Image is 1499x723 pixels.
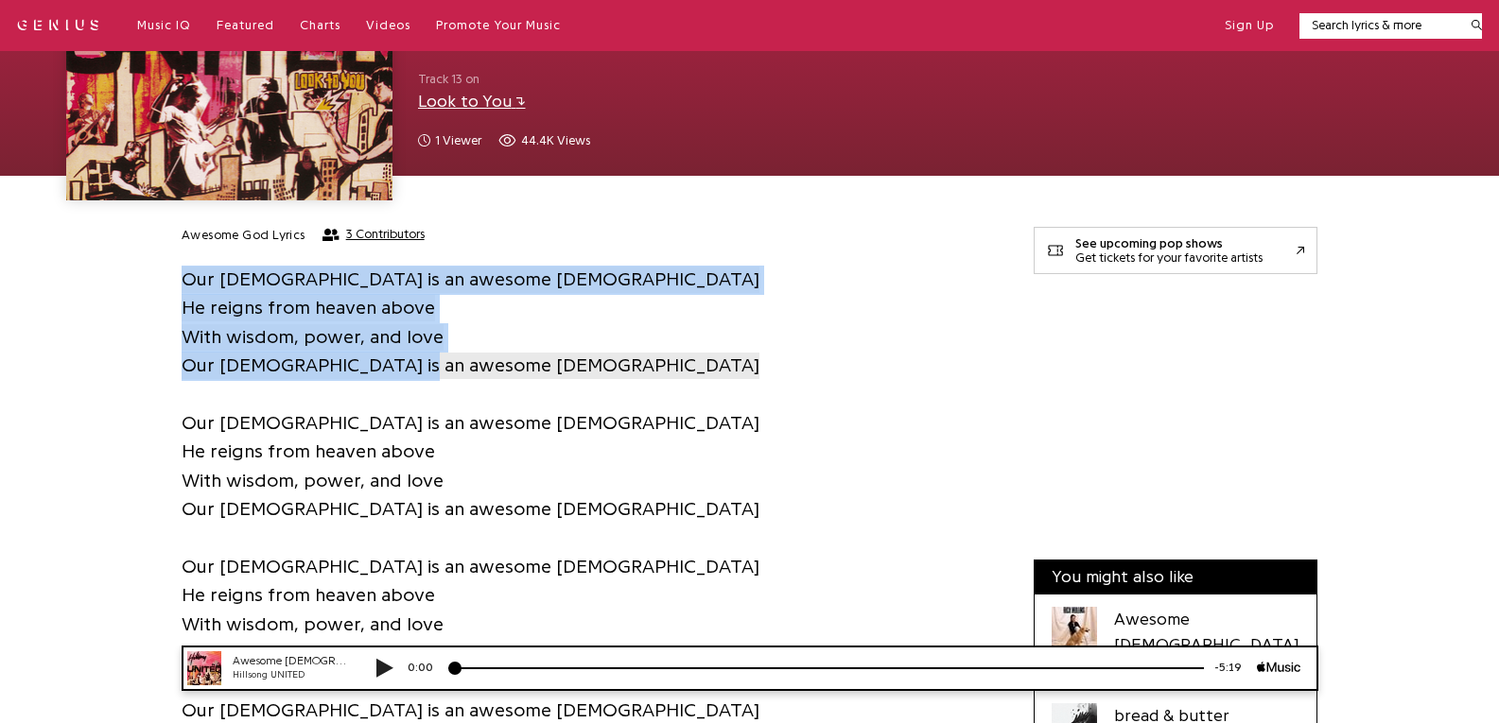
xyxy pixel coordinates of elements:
[418,70,1009,89] span: Track 13 on
[1114,607,1299,658] div: Awesome [DEMOGRAPHIC_DATA]
[366,17,410,34] a: Videos
[137,19,191,31] span: Music IQ
[1075,236,1263,250] div: See upcoming pop shows
[137,17,191,34] a: Music IQ
[436,17,561,34] a: Promote Your Music
[217,19,274,31] span: Featured
[436,19,561,31] span: Promote Your Music
[346,227,425,242] span: 3 Contributors
[1035,560,1316,594] div: You might also like
[182,267,759,379] span: Our [DEMOGRAPHIC_DATA] is an awesome [DEMOGRAPHIC_DATA] He reigns from heaven above With wisdom, ...
[1035,594,1316,691] a: Cover art for Awesome God by Rich MullinsAwesome [DEMOGRAPHIC_DATA][PERSON_NAME]
[300,19,340,31] span: Charts
[182,265,759,380] a: Our [DEMOGRAPHIC_DATA] is an awesome [DEMOGRAPHIC_DATA]He reigns from heaven aboveWith wisdom, po...
[1299,16,1459,35] input: Search lyrics & more
[521,131,590,150] span: 44.4K views
[217,17,274,34] a: Featured
[322,227,425,242] button: 3 Contributors
[1075,250,1263,265] div: Get tickets for your favorite artists
[21,6,55,40] img: 72x72bb.jpg
[418,93,526,110] a: Look to You
[498,131,590,150] span: 44,417 views
[1037,14,1090,30] div: -5:19
[66,8,180,24] div: Awesome [DEMOGRAPHIC_DATA]
[1052,607,1097,652] div: Cover art for Awesome God by Rich Mullins
[66,23,180,37] div: Hillsong UNITED
[1034,227,1317,274] a: See upcoming pop showsGet tickets for your favorite artists
[182,227,305,244] h2: Awesome God Lyrics
[435,131,481,150] span: 1 viewer
[366,19,410,31] span: Videos
[300,17,340,34] a: Charts
[418,131,481,150] span: 1 viewer
[1225,17,1274,34] button: Sign Up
